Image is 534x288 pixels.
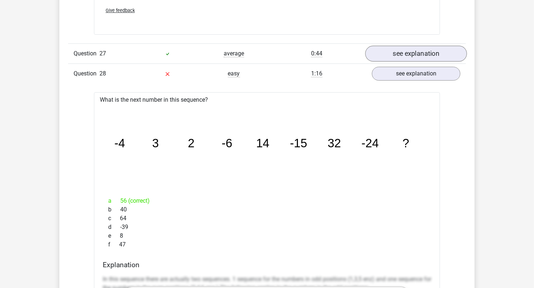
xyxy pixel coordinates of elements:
[108,223,120,231] span: d
[103,231,431,240] div: 8
[103,261,431,269] h4: Explanation
[362,137,379,150] tspan: -24
[103,240,431,249] div: 47
[103,205,431,214] div: 40
[290,137,307,150] tspan: -15
[99,70,106,77] span: 28
[103,223,431,231] div: -39
[103,214,431,223] div: 64
[74,49,99,58] span: Question
[365,46,467,62] a: see explanation
[74,69,99,78] span: Question
[103,196,431,205] div: 56 (correct)
[328,137,341,150] tspan: 32
[228,70,240,77] span: easy
[114,137,125,150] tspan: -4
[108,205,120,214] span: b
[108,231,120,240] span: e
[311,50,322,57] span: 0:44
[311,70,322,77] span: 1:16
[188,137,195,150] tspan: 2
[108,214,120,223] span: c
[99,50,106,57] span: 27
[224,50,244,57] span: average
[222,137,233,150] tspan: -6
[256,137,270,150] tspan: 14
[106,8,135,13] span: Give feedback
[152,137,159,150] tspan: 3
[108,240,119,249] span: f
[108,196,120,205] span: a
[372,67,460,81] a: see explanation
[403,137,410,150] tspan: ?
